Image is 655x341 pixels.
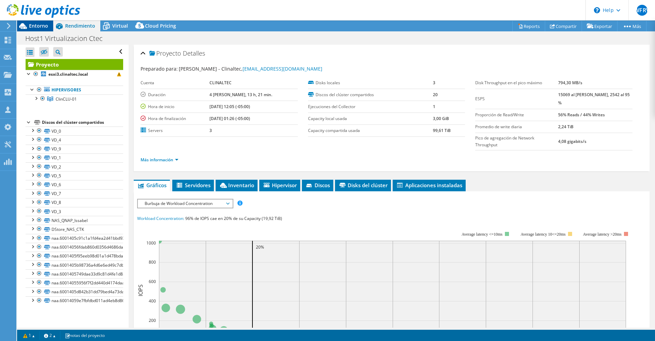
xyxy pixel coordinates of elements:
[26,180,123,189] a: VD_6
[475,79,558,86] label: Disk Throughput en el pico máximo
[141,127,209,134] label: Servers
[22,35,113,42] h1: Host1 Virtualizacion Ctec
[176,182,210,189] span: Servidores
[26,296,123,305] a: naa.60014059e7fbfdbd011ad4eb8d8618df
[305,182,330,189] span: Discos
[141,91,209,98] label: Duración
[65,23,95,29] span: Rendimiento
[149,298,156,304] text: 400
[179,65,322,72] span: [PERSON_NAME] - Clinaltec,
[137,284,144,296] text: IOPS
[263,182,297,189] span: Hipervisor
[26,59,123,70] a: Proyecto
[26,225,123,234] a: DStore_NAS_CTK
[617,21,646,31] a: Más
[558,138,586,144] b: 4,08 gigabits/s
[26,145,123,153] a: VD_9
[209,80,232,86] b: CLINALTEC
[183,49,205,57] span: Detalles
[475,112,558,118] label: Proporción de Read/Write
[149,259,156,265] text: 800
[433,80,435,86] b: 3
[146,240,156,246] text: 1000
[141,79,209,86] label: Cuenta
[26,70,123,79] a: esxi3.clinaltec.local
[545,21,582,31] a: Compartir
[396,182,462,189] span: Aplicaciones instaladas
[308,115,433,122] label: Capacity local usada
[26,127,123,135] a: VD_0
[433,116,449,121] b: 3,00 GiB
[26,243,123,252] a: naa.60014056fdab860d0356d4686dac00d8
[26,189,123,198] a: VD_7
[209,116,250,121] b: [DATE] 01:26 (-05:00)
[433,128,451,133] b: 99,61 TiB
[521,232,566,237] tspan: Average latency 10<=20ms
[26,171,123,180] a: VD_5
[26,252,123,261] a: naa.6001405f95eeb98d01a1d478bdae10d8
[338,182,388,189] span: Disks del clúster
[26,269,123,278] a: naa.6001405749dae33d9c81d4fe1d8a51d0
[462,232,503,237] tspan: Average latency <=10ms
[149,317,156,323] text: 200
[185,216,282,221] span: 96% de IOPS cae en 20% de su Capacity (19,92 TiB)
[637,5,647,16] span: WFRV
[26,86,123,94] a: Hipervisores
[137,182,166,189] span: Gráficos
[149,50,181,57] span: Proyecto
[141,103,209,110] label: Hora de inicio
[141,115,209,122] label: Hora de finalización
[475,135,558,148] label: Pico de agregación de Network Throughput
[512,21,545,31] a: Reports
[26,207,123,216] a: VD_3
[209,92,272,98] b: 4 [PERSON_NAME], 13 h, 21 min.
[433,92,438,98] b: 20
[26,94,123,103] a: ClinCLU-01
[26,287,123,296] a: naa.6001405d842b31dd79bed4a73da559dc
[26,261,123,269] a: naa.6001405b98736a4d6e6ed49c7db1feda
[308,79,433,86] label: Disks locales
[558,112,605,118] b: 56% Reads / 44% Writes
[141,157,178,163] a: Más información
[141,199,229,208] span: Burbuja de Workload Concentration
[26,198,123,207] a: VD_8
[558,124,573,130] b: 2,24 TiB
[141,65,178,72] label: Preparado para:
[149,279,156,284] text: 600
[558,80,582,86] b: 794,30 MB/s
[256,244,264,250] text: 20%
[26,153,123,162] a: VD_1
[26,162,123,171] a: VD_2
[18,331,40,340] a: 1
[26,278,123,287] a: naa.60014055956f7f2dd440d4174daad4d4
[209,104,250,109] b: [DATE] 12:05 (-05:00)
[433,104,435,109] b: 1
[308,91,433,98] label: Discos del clúster compartidos
[475,123,558,130] label: Promedio de write diaria
[60,331,110,340] a: notas del proyecto
[48,71,88,77] b: esxi3.clinaltec.local
[137,216,184,221] span: Workload Concentration:
[29,23,48,29] span: Entorno
[42,118,123,127] div: Discos del clúster compartidos
[112,23,128,29] span: Virtual
[145,23,176,29] span: Cloud Pricing
[219,182,254,189] span: Inventario
[308,127,433,134] label: Capacity compartida usada
[475,95,558,102] label: ESPS
[583,232,622,237] text: Average latency >20ms
[56,96,77,102] span: ClinCLU-01
[26,216,123,225] a: NAS_QNAP_Issabel
[39,331,60,340] a: 2
[243,65,322,72] a: [EMAIL_ADDRESS][DOMAIN_NAME]
[308,103,433,110] label: Ejecuciones del Collector
[594,7,600,13] svg: \n
[582,21,617,31] a: Exportar
[26,234,123,243] a: naa.6001405c91c1a1fd4ea2d41bbd937bd9
[209,128,212,133] b: 3
[558,92,630,106] b: 15069 al [PERSON_NAME], 2542 al 95 %
[26,135,123,144] a: VD_4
